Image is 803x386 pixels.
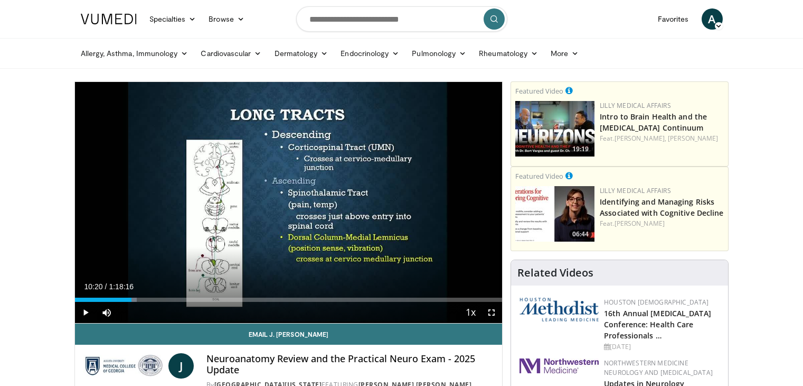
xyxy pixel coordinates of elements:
a: [PERSON_NAME], [615,134,666,143]
span: / [105,282,107,291]
a: Identifying and Managing Risks Associated with Cognitive Decline [600,197,723,218]
div: Feat. [600,219,724,228]
a: Rheumatology [473,43,544,64]
input: Search topics, interventions [296,6,507,32]
a: 19:19 [515,101,594,157]
h4: Neuroanatomy Review and the Practical Neuro Exam - 2025 Update [206,353,494,376]
img: a80fd508-2012-49d4-b73e-1d4e93549e78.png.150x105_q85_crop-smart_upscale.jpg [515,101,594,157]
a: A [702,8,723,30]
a: J [168,353,194,379]
div: Progress Bar [75,298,503,302]
a: Specialties [143,8,203,30]
small: Featured Video [515,171,563,181]
a: Houston [DEMOGRAPHIC_DATA] [604,298,708,307]
button: Mute [96,302,117,323]
span: 19:19 [569,144,592,154]
span: 10:20 [84,282,103,291]
button: Play [75,302,96,323]
a: Allergy, Asthma, Immunology [74,43,195,64]
div: Feat. [600,134,724,143]
img: fc5f84e2-5eb7-4c65-9fa9-08971b8c96b8.jpg.150x105_q85_crop-smart_upscale.jpg [515,186,594,242]
a: [PERSON_NAME] [668,134,718,143]
div: [DATE] [604,342,720,352]
a: 16th Annual [MEDICAL_DATA] Conference: Health Care Professionals … [604,308,711,341]
button: Playback Rate [460,302,481,323]
a: Endocrinology [334,43,405,64]
a: Lilly Medical Affairs [600,101,671,110]
a: [PERSON_NAME] [615,219,665,228]
a: Intro to Brain Health and the [MEDICAL_DATA] Continuum [600,112,707,133]
a: Pulmonology [405,43,473,64]
img: 2a462fb6-9365-492a-ac79-3166a6f924d8.png.150x105_q85_autocrop_double_scale_upscale_version-0.2.jpg [519,359,599,373]
a: Browse [202,8,251,30]
a: More [544,43,585,64]
a: Northwestern Medicine Neurology and [MEDICAL_DATA] [604,359,713,377]
small: Featured Video [515,86,563,96]
video-js: Video Player [75,82,503,324]
span: 06:44 [569,229,592,239]
a: Cardiovascular [194,43,268,64]
a: Dermatology [268,43,335,64]
a: Lilly Medical Affairs [600,186,671,195]
img: Medical College of Georgia - Augusta University [83,353,164,379]
span: 1:18:16 [109,282,134,291]
img: 5e4488cc-e109-4a4e-9fd9-73bb9237ee91.png.150x105_q85_autocrop_double_scale_upscale_version-0.2.png [519,298,599,321]
a: 06:44 [515,186,594,242]
h4: Related Videos [517,266,593,279]
button: Fullscreen [481,302,502,323]
a: Favorites [651,8,695,30]
img: VuMedi Logo [81,14,137,24]
a: Email J. [PERSON_NAME] [75,324,503,345]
